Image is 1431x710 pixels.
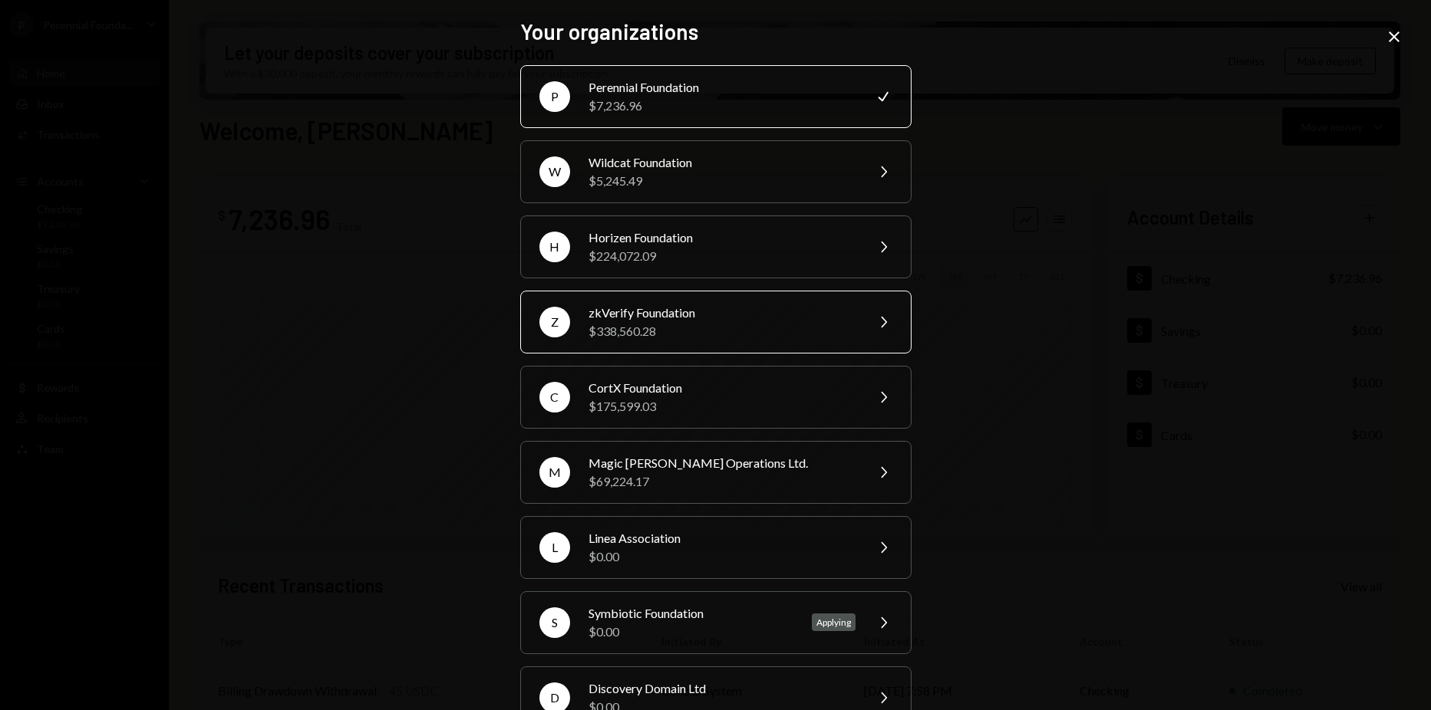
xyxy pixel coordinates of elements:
[539,232,570,262] div: H
[589,172,856,190] div: $5,245.49
[539,607,570,638] div: S
[589,78,856,97] div: Perennial Foundation
[589,379,856,397] div: CortX Foundation
[589,228,856,247] div: Horizen Foundation
[589,322,856,340] div: $338,560.28
[589,454,856,472] div: Magic [PERSON_NAME] Operations Ltd.
[520,366,912,429] button: CCortX Foundation$175,599.03
[539,532,570,563] div: L
[520,591,912,654] button: SSymbiotic Foundation$0.00Applying
[589,529,856,547] div: Linea Association
[539,307,570,337] div: Z
[589,472,856,491] div: $69,224.17
[589,623,793,641] div: $0.00
[589,397,856,416] div: $175,599.03
[589,547,856,566] div: $0.00
[539,382,570,413] div: C
[520,215,912,278] button: HHorizen Foundation$224,072.09
[520,65,912,128] button: PPerennial Foundation$7,236.96
[589,604,793,623] div: Symbiotic Foundation
[589,679,856,698] div: Discovery Domain Ltd
[520,516,912,579] button: LLinea Association$0.00
[520,17,912,47] h2: Your organizations
[520,140,912,203] button: WWildcat Foundation$5,245.49
[589,97,856,115] div: $7,236.96
[520,291,912,353] button: ZzkVerify Foundation$338,560.28
[539,457,570,488] div: M
[539,81,570,112] div: P
[589,153,856,172] div: Wildcat Foundation
[812,613,856,631] div: Applying
[539,156,570,187] div: W
[589,247,856,265] div: $224,072.09
[589,304,856,322] div: zkVerify Foundation
[520,441,912,504] button: MMagic [PERSON_NAME] Operations Ltd.$69,224.17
